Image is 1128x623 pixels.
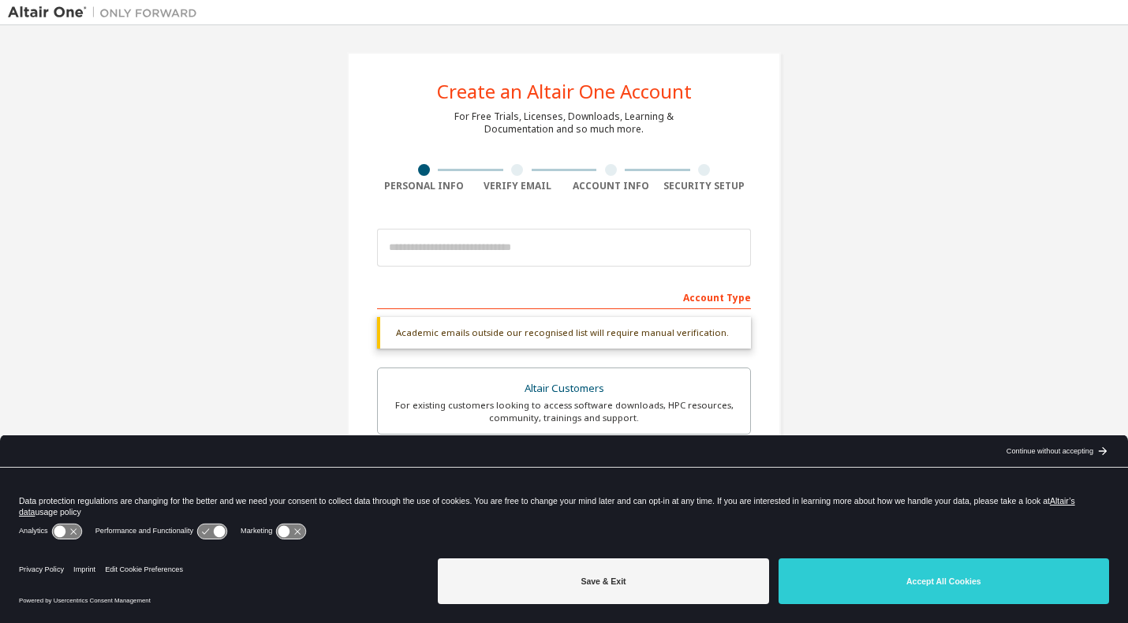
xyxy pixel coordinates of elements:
[437,82,692,101] div: Create an Altair One Account
[377,317,751,349] div: Academic emails outside our recognised list will require manual verification.
[387,399,741,424] div: For existing customers looking to access software downloads, HPC resources, community, trainings ...
[454,110,674,136] div: For Free Trials, Licenses, Downloads, Learning & Documentation and so much more.
[387,378,741,400] div: Altair Customers
[471,180,565,192] div: Verify Email
[564,180,658,192] div: Account Info
[658,180,752,192] div: Security Setup
[377,180,471,192] div: Personal Info
[377,284,751,309] div: Account Type
[8,5,205,21] img: Altair One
